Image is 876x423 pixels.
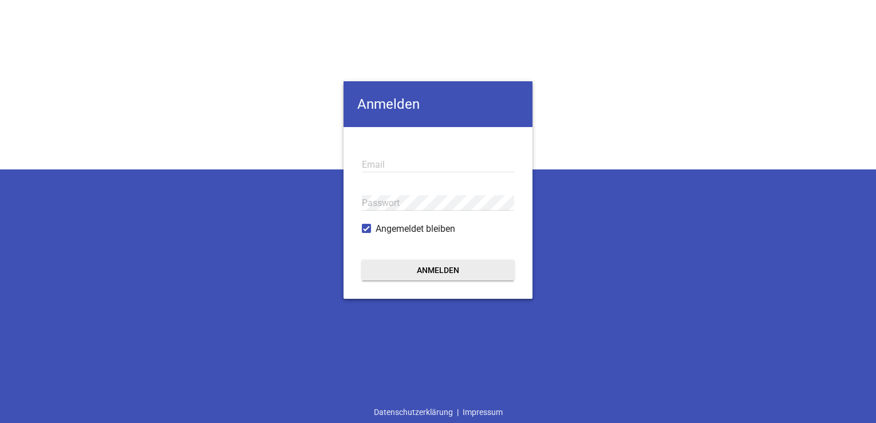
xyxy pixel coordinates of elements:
[370,401,457,423] a: Datenschutzerklärung
[459,401,507,423] a: Impressum
[370,401,507,423] div: |
[362,260,514,280] button: Anmelden
[344,81,532,127] h4: Anmelden
[376,222,455,236] span: Angemeldet bleiben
